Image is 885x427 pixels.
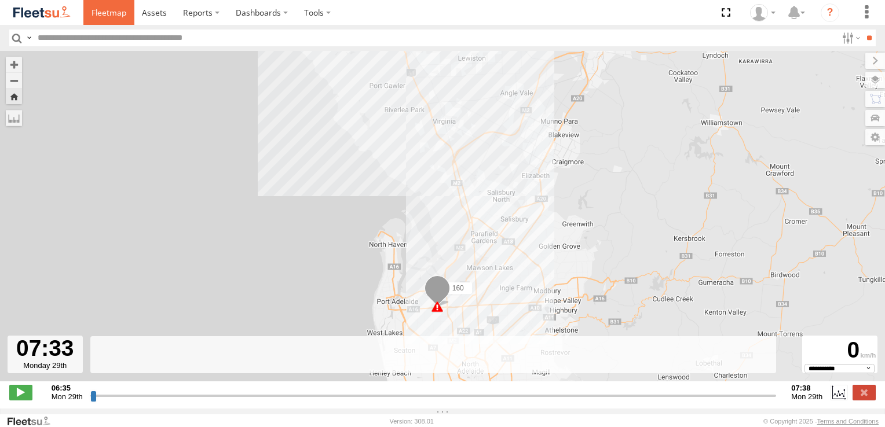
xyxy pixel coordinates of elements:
[24,30,34,46] label: Search Query
[52,392,83,401] span: Mon 29th Sep 2025
[452,284,464,292] span: 160
[6,89,22,104] button: Zoom Home
[6,72,22,89] button: Zoom out
[12,5,72,20] img: fleetsu-logo-horizontal.svg
[791,384,822,392] strong: 07:38
[763,418,879,425] div: © Copyright 2025 -
[838,30,862,46] label: Search Filter Options
[853,385,876,400] label: Close
[746,4,780,21] div: Arb Quin
[52,384,83,392] strong: 06:35
[6,415,60,427] a: Visit our Website
[390,418,434,425] div: Version: 308.01
[804,337,876,363] div: 0
[791,392,822,401] span: Mon 29th Sep 2025
[6,110,22,126] label: Measure
[821,3,839,22] i: ?
[9,385,32,400] label: Play/Stop
[6,57,22,72] button: Zoom in
[817,418,879,425] a: Terms and Conditions
[865,129,885,145] label: Map Settings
